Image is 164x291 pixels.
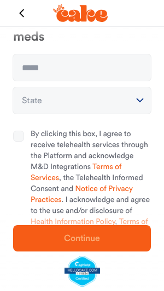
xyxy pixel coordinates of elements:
button: By clicking this box, I agree to receive telehealth services through the Platform and acknowledge... [13,131,24,142]
a: Notice of Privacy Practices [31,185,133,204]
a: Terms of Services [31,163,121,182]
button: Continue [13,225,151,251]
span: By clicking this box, I agree to receive telehealth services through the Platform and acknowledge... [31,129,151,239]
span: Continue [64,234,100,243]
img: legit-script-certified.png [65,256,100,287]
h1: Start intake for your meds [13,9,151,47]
